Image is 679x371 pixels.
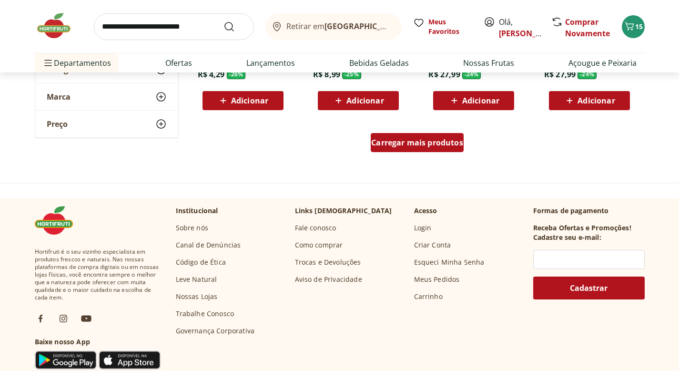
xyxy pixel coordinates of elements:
[176,326,255,336] a: Governança Corporativa
[324,21,485,31] b: [GEOGRAPHIC_DATA]/[GEOGRAPHIC_DATA]
[35,11,82,40] img: Hortifruti
[227,70,246,79] span: - 26 %
[58,313,69,324] img: ig
[565,17,610,39] a: Comprar Novamente
[499,28,561,39] a: [PERSON_NAME]
[81,313,92,324] img: ytb
[295,258,361,267] a: Trocas e Devoluções
[433,91,514,110] button: Adicionar
[295,223,336,233] a: Fale conosco
[165,57,192,69] a: Ofertas
[544,69,576,80] span: R$ 27,99
[176,275,217,284] a: Leve Natural
[413,17,472,36] a: Meus Favoritos
[176,240,241,250] a: Canal de Denúncias
[198,69,225,80] span: R$ 4,29
[414,240,451,250] a: Criar Conta
[499,16,541,39] span: Olá,
[35,350,97,370] img: Google Play Icon
[35,111,178,137] button: Preço
[578,97,615,104] span: Adicionar
[246,57,295,69] a: Lançamentos
[462,97,499,104] span: Adicionar
[414,223,432,233] a: Login
[371,133,464,156] a: Carregar mais produtos
[318,91,399,110] button: Adicionar
[265,13,402,40] button: Retirar em[GEOGRAPHIC_DATA]/[GEOGRAPHIC_DATA]
[42,52,54,74] button: Menu
[35,248,161,301] span: Hortifruti é o seu vizinho especialista em produtos frescos e naturais. Nas nossas plataformas de...
[47,119,68,129] span: Preço
[35,337,161,347] h3: Baixe nosso App
[42,52,111,74] span: Departamentos
[176,206,218,216] p: Institucional
[635,22,643,31] span: 15
[533,223,631,233] h3: Receba Ofertas e Promoções!
[286,22,392,31] span: Retirar em
[463,57,514,69] a: Nossas Frutas
[414,206,437,216] p: Acesso
[94,13,254,40] input: search
[570,284,608,292] span: Cadastrar
[295,240,343,250] a: Como comprar
[231,97,268,104] span: Adicionar
[371,139,463,146] span: Carregar mais produtos
[578,70,597,79] span: - 24 %
[349,57,409,69] a: Bebidas Geladas
[99,350,161,370] img: App Store Icon
[414,292,443,301] a: Carrinho
[176,258,226,267] a: Código de Ética
[223,21,246,32] button: Submit Search
[568,57,637,69] a: Açougue e Peixaria
[35,206,82,235] img: Hortifruti
[295,206,392,216] p: Links [DEMOGRAPHIC_DATA]
[428,69,460,80] span: R$ 27,99
[533,233,601,242] h3: Cadastre seu e-mail:
[176,292,218,301] a: Nossas Lojas
[35,313,46,324] img: fb
[622,15,645,38] button: Carrinho
[176,309,234,319] a: Trabalhe Conosco
[428,17,472,36] span: Meus Favoritos
[414,275,460,284] a: Meus Pedidos
[313,69,340,80] span: R$ 8,99
[462,70,481,79] span: - 24 %
[346,97,384,104] span: Adicionar
[342,70,361,79] span: - 25 %
[176,223,208,233] a: Sobre nós
[35,83,178,110] button: Marca
[47,92,71,102] span: Marca
[295,275,362,284] a: Aviso de Privacidade
[549,91,630,110] button: Adicionar
[414,258,485,267] a: Esqueci Minha Senha
[203,91,284,110] button: Adicionar
[533,277,645,299] button: Cadastrar
[533,206,645,216] p: Formas de pagamento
